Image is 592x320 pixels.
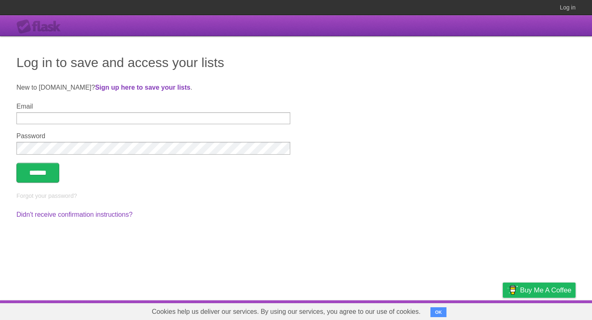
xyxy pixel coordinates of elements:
div: Flask [16,19,66,34]
span: Buy me a coffee [520,283,571,297]
a: Suggest a feature [524,302,576,318]
a: Buy me a coffee [503,283,576,298]
a: Terms [464,302,482,318]
p: New to [DOMAIN_NAME]? . [16,83,576,93]
img: Buy me a coffee [507,283,518,297]
span: Cookies help us deliver our services. By using our services, you agree to our use of cookies. [143,304,429,320]
a: Didn't receive confirmation instructions? [16,211,132,218]
a: Privacy [492,302,513,318]
label: Email [16,103,290,110]
a: Sign up here to save your lists [95,84,190,91]
label: Password [16,132,290,140]
button: OK [430,307,446,317]
a: Forgot your password? [16,192,77,199]
a: Developers [421,302,454,318]
a: About [393,302,411,318]
h1: Log in to save and access your lists [16,53,576,72]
